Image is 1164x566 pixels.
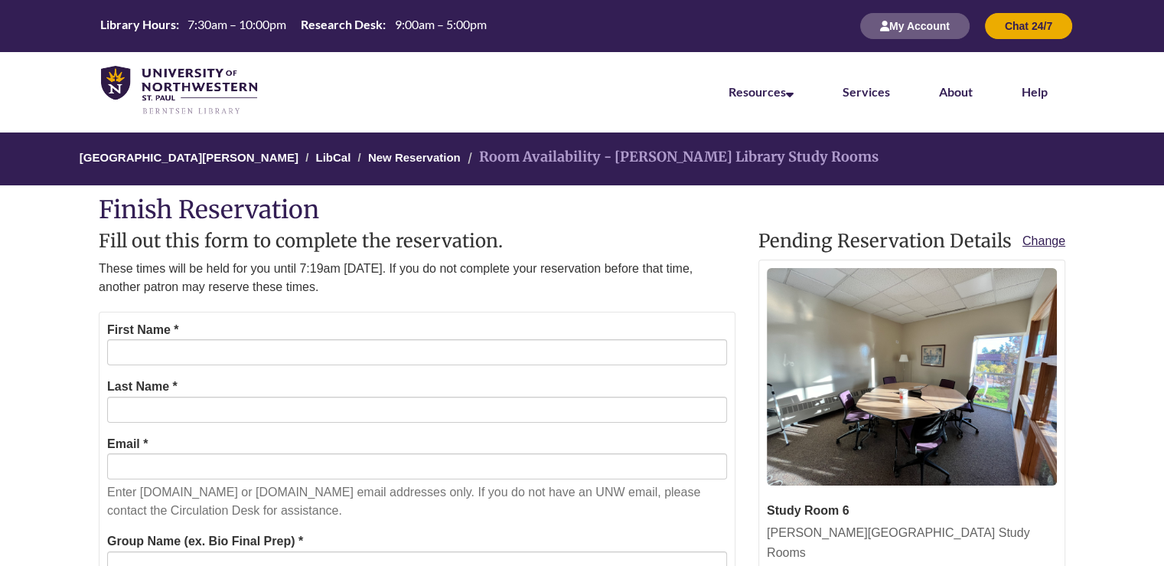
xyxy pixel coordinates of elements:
[1022,84,1048,99] a: Help
[107,377,178,397] label: Last Name *
[99,231,735,251] h2: Fill out this form to complete the reservation.
[395,17,487,31] span: 9:00am – 5:00pm
[107,532,303,551] label: Group Name (ex. Bio Final Prep) *
[315,151,351,164] a: LibCal
[99,260,735,296] p: These times will be held for you until 7:19am [DATE]. If you do not complete your reservation bef...
[368,151,461,164] a: New Reservation
[101,66,257,116] img: UNWSP Library Logo
[80,151,298,164] a: [GEOGRAPHIC_DATA][PERSON_NAME]
[939,84,973,99] a: About
[767,501,1057,521] div: Study Room 6
[1022,231,1065,251] a: Change
[464,146,879,168] li: Room Availability - [PERSON_NAME] Library Study Rooms
[767,268,1057,486] img: Study Room 6
[860,13,970,39] button: My Account
[729,84,794,99] a: Resources
[107,483,727,520] p: Enter [DOMAIN_NAME] or [DOMAIN_NAME] email addresses only. If you do not have an UNW email, pleas...
[295,16,388,33] th: Research Desk:
[860,19,970,32] a: My Account
[107,434,148,454] label: Email *
[94,16,181,33] th: Library Hours:
[94,16,492,34] table: Hours Today
[99,133,1065,185] nav: Breadcrumb
[187,17,286,31] span: 7:30am – 10:00pm
[99,197,1065,224] h1: Finish Reservation
[107,320,178,340] label: First Name *
[767,523,1057,562] div: [PERSON_NAME][GEOGRAPHIC_DATA] Study Rooms
[843,84,890,99] a: Services
[985,19,1072,32] a: Chat 24/7
[94,16,492,36] a: Hours Today
[985,13,1072,39] button: Chat 24/7
[758,231,1065,251] h2: Pending Reservation Details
